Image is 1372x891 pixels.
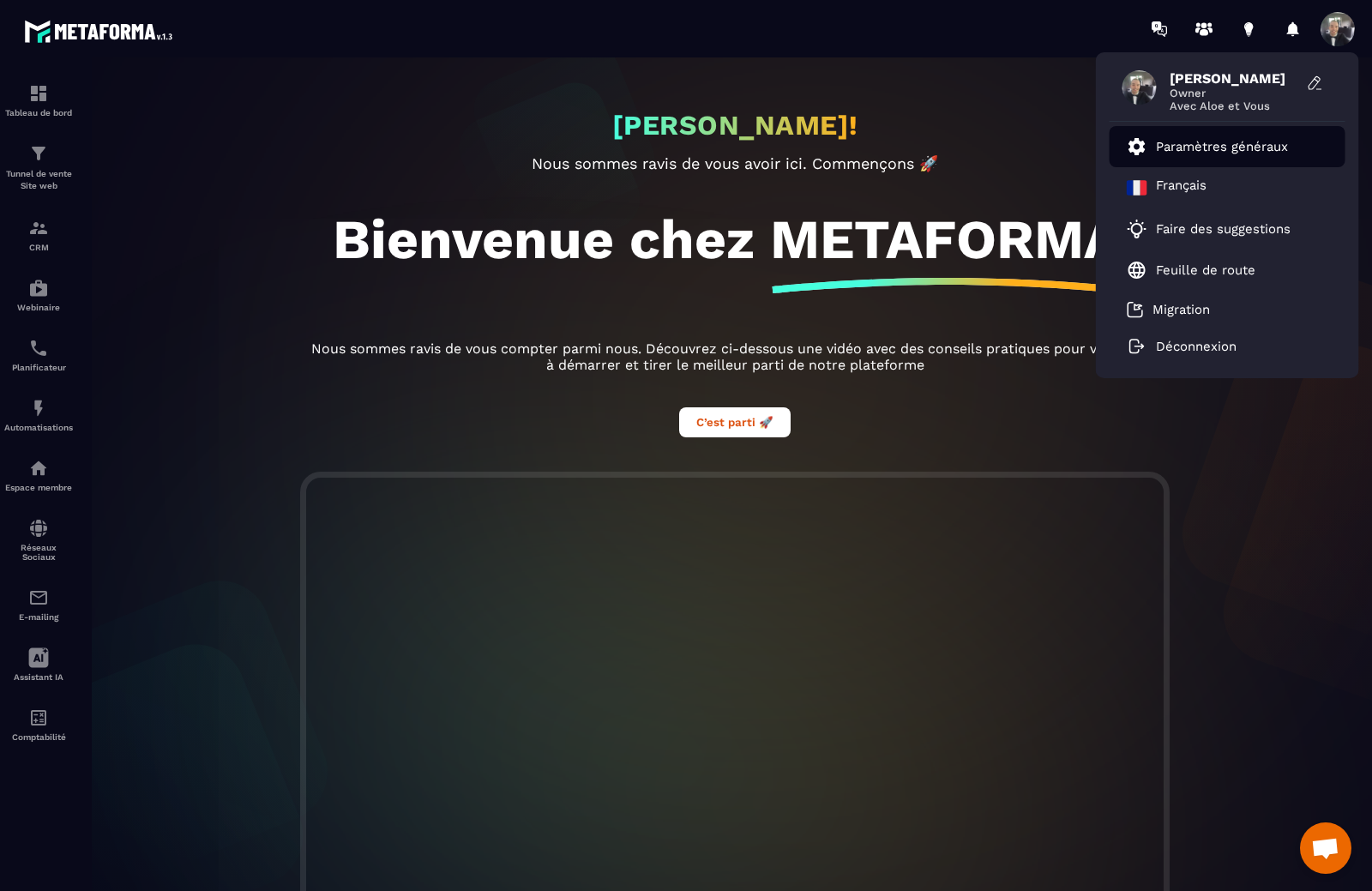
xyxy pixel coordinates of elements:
[28,143,49,164] img: formation
[4,423,73,432] p: Automatisations
[4,303,73,312] p: Webinaire
[28,83,49,104] img: formation
[4,325,73,385] a: schedulerschedulerPlanificateur
[4,385,73,445] a: automationsautomationsAutomatisations
[28,278,49,298] img: automations
[4,732,73,742] p: Comptabilité
[4,505,73,575] a: social-networksocial-networkRéseaux Sociaux
[679,407,791,437] button: C’est parti 🚀
[306,154,1164,172] p: Nous sommes ravis de vous avoir ici. Commençons 🚀
[24,15,178,47] img: logo
[28,218,49,238] img: formation
[4,70,73,130] a: formationformationTableau de bord
[1127,219,1307,239] a: Faire des suggestions
[4,445,73,505] a: automationsautomationsEspace membre
[4,543,73,562] p: Réseaux Sociaux
[28,338,49,358] img: scheduler
[333,207,1137,272] h1: Bienvenue chez METAFORMA!
[679,413,791,430] a: C’est parti 🚀
[4,108,73,117] p: Tableau de bord
[1152,302,1210,317] p: Migration
[1127,301,1210,318] a: Migration
[28,458,49,479] img: automations
[1170,99,1298,112] span: Avec Aloe et Vous
[4,243,73,252] p: CRM
[28,587,49,608] img: email
[1300,822,1351,874] div: Ouvrir le chat
[1156,221,1291,237] p: Faire des suggestions
[4,130,73,205] a: formationformationTunnel de vente Site web
[1127,260,1255,280] a: Feuille de route
[1170,87,1298,99] span: Owner
[4,635,73,695] a: Assistant IA
[28,398,49,418] img: automations
[306,340,1164,373] p: Nous sommes ravis de vous compter parmi nous. Découvrez ci-dessous une vidéo avec des conseils pr...
[4,363,73,372] p: Planificateur
[4,168,73,192] p: Tunnel de vente Site web
[1127,136,1288,157] a: Paramètres généraux
[28,518,49,539] img: social-network
[4,612,73,622] p: E-mailing
[4,575,73,635] a: emailemailE-mailing
[1156,339,1237,354] p: Déconnexion
[4,672,73,682] p: Assistant IA
[1156,178,1207,198] p: Français
[1156,262,1255,278] p: Feuille de route
[4,265,73,325] a: automationsautomationsWebinaire
[4,205,73,265] a: formationformationCRM
[28,707,49,728] img: accountant
[4,695,73,755] a: accountantaccountantComptabilité
[4,483,73,492] p: Espace membre
[1156,139,1288,154] p: Paramètres généraux
[1170,70,1298,87] span: [PERSON_NAME]
[612,109,858,141] h2: [PERSON_NAME]!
